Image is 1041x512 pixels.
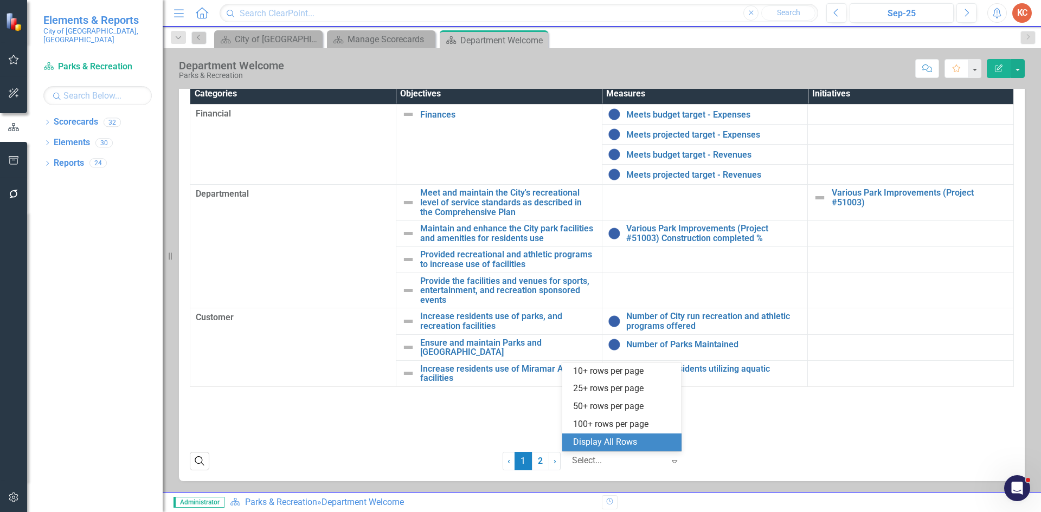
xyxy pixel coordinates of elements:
[608,148,621,161] img: No data
[608,108,621,121] img: No data
[608,168,621,181] img: No data
[402,315,415,328] img: Not Defined
[4,11,25,32] img: ClearPoint Strategy
[573,365,675,378] div: 10+ rows per page
[196,188,390,200] span: Departmental
[245,497,317,507] a: Parks & Recreation
[43,61,152,73] a: Parks & Recreation
[396,273,602,308] td: Double-Click to Edit Right Click for Context Menu
[235,33,320,46] div: City of [GEOGRAPHIC_DATA]
[602,105,808,125] td: Double-Click to Edit Right Click for Context Menu
[54,137,90,149] a: Elements
[43,86,152,105] input: Search Below...
[626,110,802,120] a: Meets budget target - Expenses
[322,497,404,507] div: Department Welcome
[95,138,113,147] div: 30
[396,247,602,273] td: Double-Click to Edit Right Click for Context Menu
[626,340,802,349] a: Number of Parks Maintained
[602,360,808,386] td: Double-Click to Edit Right Click for Context Menu
[832,188,1008,207] a: Various Park Improvements (Project #51003)
[54,157,84,170] a: Reports
[396,360,602,386] td: Double-Click to Edit Right Click for Context Menu
[396,185,602,221] td: Double-Click to Edit Right Click for Context Menu
[602,145,808,165] td: Double-Click to Edit Right Click for Context Menu
[602,308,808,334] td: Double-Click to Edit Right Click for Context Menu
[190,308,396,387] td: Double-Click to Edit
[808,185,1014,221] td: Double-Click to Edit Right Click for Context Menu
[420,224,596,243] a: Maintain and enhance the City park facilities and amenities for residents use
[402,253,415,266] img: Not Defined
[396,221,602,247] td: Double-Click to Edit Right Click for Context Menu
[330,33,433,46] a: Manage Scorecards
[402,108,415,121] img: Not Defined
[761,5,815,21] button: Search
[532,452,549,470] a: 2
[602,334,808,360] td: Double-Click to Edit Right Click for Context Menu
[460,34,545,47] div: Department Welcome
[217,33,320,46] a: City of [GEOGRAPHIC_DATA]
[813,191,826,204] img: Not Defined
[602,165,808,185] td: Double-Click to Edit Right Click for Context Menu
[777,8,800,17] span: Search
[43,27,152,44] small: City of [GEOGRAPHIC_DATA], [GEOGRAPHIC_DATA]
[420,364,596,383] a: Increase residents use of Miramar Aquatic facilities
[853,7,950,20] div: Sep-25
[420,312,596,330] a: Increase residents use of parks, and recreation facilities
[573,436,675,449] div: Display All Rows
[573,418,675,431] div: 100+ rows per page
[608,128,621,141] img: No data
[515,452,532,470] span: 1
[43,14,152,27] span: Elements & Reports
[507,456,510,466] span: ‹
[626,150,802,160] a: Meets budget target - Revenues
[396,308,602,334] td: Double-Click to Edit Right Click for Context Menu
[626,312,802,330] a: Number of City run recreation and athletic programs offered
[396,105,602,185] td: Double-Click to Edit Right Click for Context Menu
[602,221,808,247] td: Double-Click to Edit Right Click for Context Menu
[1004,475,1030,501] iframe: Intercom live chat
[179,72,284,80] div: Parks & Recreation
[608,315,621,328] img: No data
[626,170,802,180] a: Meets projected target - Revenues
[420,110,596,120] a: Finances
[220,4,818,23] input: Search ClearPoint...
[420,188,596,217] a: Meet and maintain the City's recreational level of service standards as described in the Comprehe...
[402,227,415,240] img: Not Defined
[190,105,396,185] td: Double-Click to Edit
[573,400,675,413] div: 50+ rows per page
[196,312,390,324] span: Customer
[626,224,802,243] a: Various Park Improvements (Project #51003) Construction completed %
[190,185,396,308] td: Double-Click to Edit
[230,496,594,509] div: »
[602,125,808,145] td: Double-Click to Edit Right Click for Context Menu
[173,497,224,508] span: Administrator
[608,338,621,351] img: No data
[626,364,802,383] a: Number of residents utilizing aquatic facilities
[402,284,415,297] img: Not Defined
[420,250,596,269] a: Provided recreational and athletic programs to increase use of facilities
[1012,3,1032,23] button: KC
[89,159,107,168] div: 24
[54,116,98,128] a: Scorecards
[420,276,596,305] a: Provide the facilities and venues for sports, entertainment, and recreation sponsored events
[420,338,596,357] a: Ensure and maintain Parks and [GEOGRAPHIC_DATA]
[554,456,556,466] span: ›
[402,341,415,354] img: Not Defined
[402,196,415,209] img: Not Defined
[348,33,433,46] div: Manage Scorecards
[573,383,675,395] div: 25+ rows per page
[104,118,121,127] div: 32
[402,367,415,380] img: Not Defined
[626,130,802,140] a: Meets projected target - Expenses
[179,60,284,72] div: Department Welcome
[850,3,954,23] button: Sep-25
[196,108,390,120] span: Financial
[608,227,621,240] img: No data
[396,334,602,360] td: Double-Click to Edit Right Click for Context Menu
